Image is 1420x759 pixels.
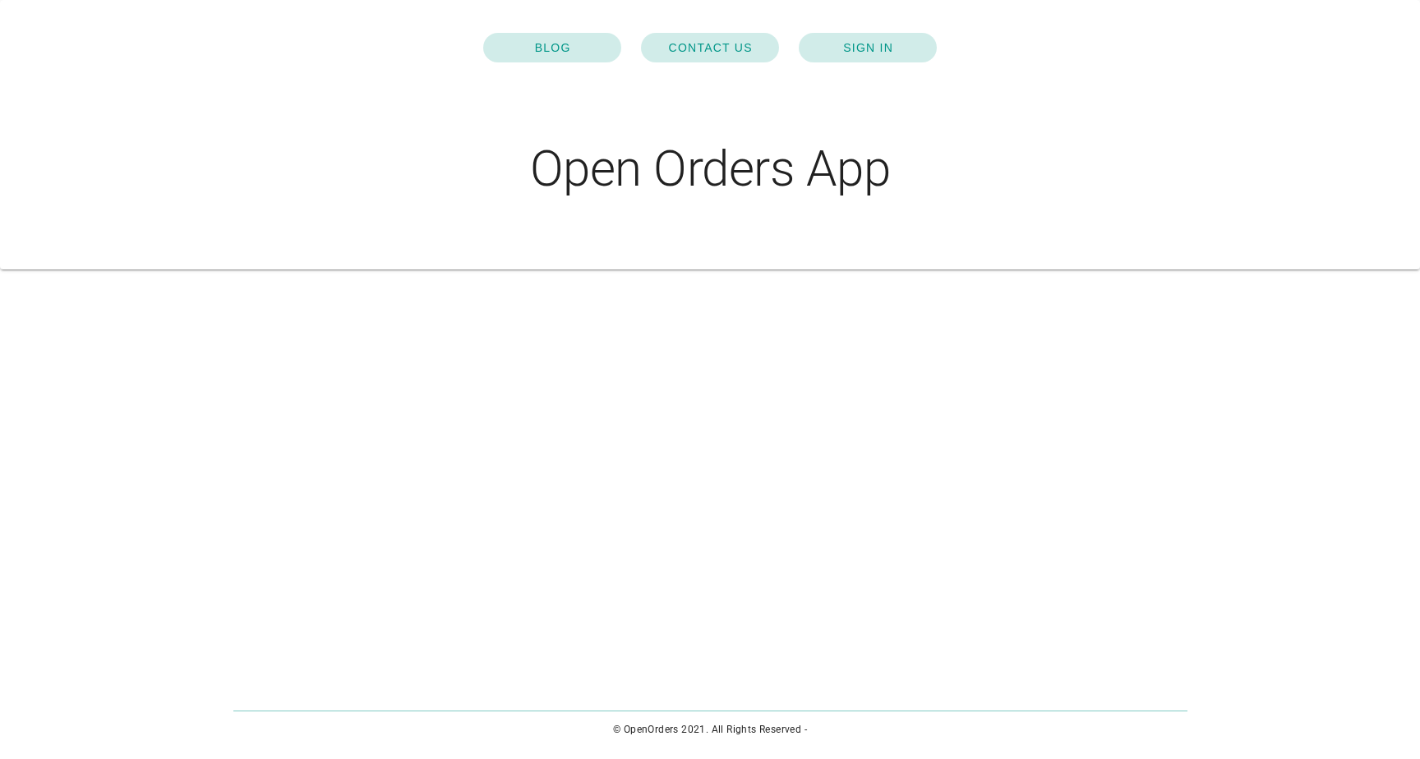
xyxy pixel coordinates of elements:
span: BLOG [500,41,605,54]
a: SIGN IN [799,33,937,62]
span: CONTACT US [657,41,763,54]
div: Open Orders App [13,131,1407,207]
a: CONTACT US [641,33,779,62]
div: © OpenOrders 2021. All Rights Reserved - [233,721,1187,738]
a: BLOG [483,33,621,62]
span: SIGN IN [815,41,920,54]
